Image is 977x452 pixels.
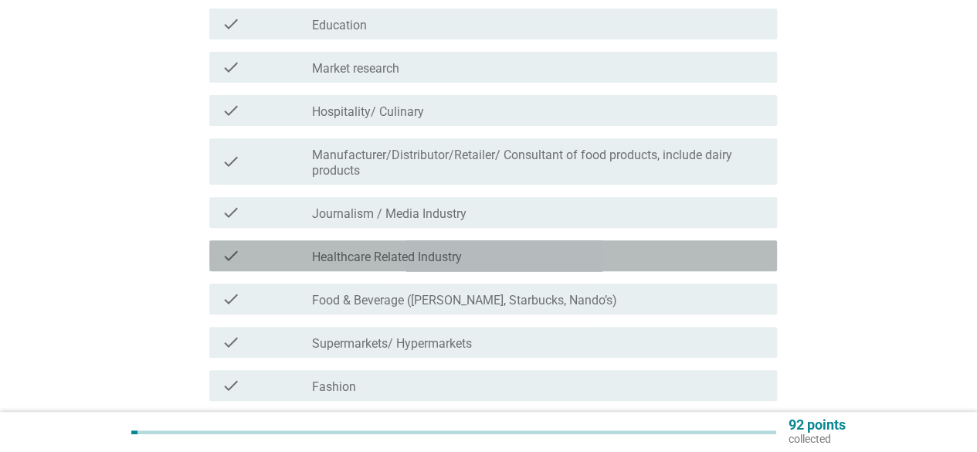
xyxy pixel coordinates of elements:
i: check [222,144,240,178]
p: collected [789,432,846,446]
label: Journalism / Media Industry [312,206,466,222]
label: Market research [312,61,399,76]
label: Supermarkets/ Hypermarkets [312,336,472,352]
label: Fashion [312,379,356,395]
label: Healthcare Related Industry [312,250,462,265]
i: check [222,290,240,308]
p: 92 points [789,418,846,432]
i: check [222,58,240,76]
i: check [222,246,240,265]
i: check [222,376,240,395]
label: Hospitality/ Culinary [312,104,424,120]
label: Food & Beverage ([PERSON_NAME], Starbucks, Nando’s) [312,293,617,308]
label: Education [312,18,367,33]
label: Manufacturer/Distributor/Retailer/ Consultant of food products, include dairy products [312,148,765,178]
i: check [222,333,240,352]
i: check [222,203,240,222]
i: check [222,15,240,33]
i: check [222,101,240,120]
